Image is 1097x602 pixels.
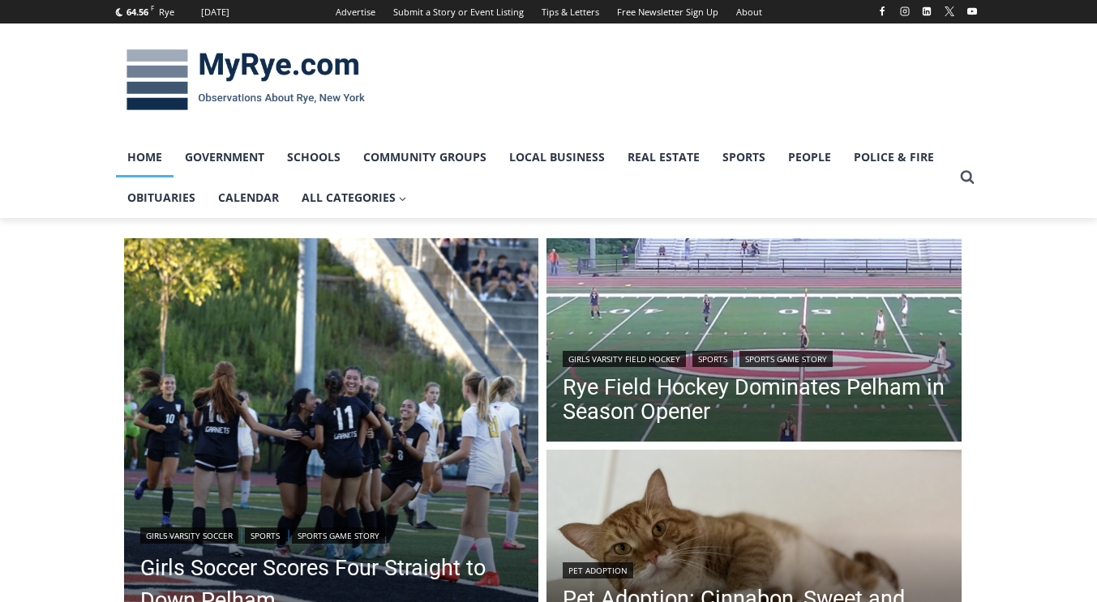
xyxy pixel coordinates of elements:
img: (PHOTO: The Rye Girls Field Hockey Team defeated Pelham 3-0 on Tuesday to move to 3-0 in 2024.) [546,238,962,446]
a: Sports Game Story [292,527,385,544]
div: Rye [159,5,174,19]
a: Sports [711,137,777,177]
a: Rye Field Hockey Dominates Pelham in Season Opener [563,375,945,424]
a: YouTube [962,2,982,21]
a: Community Groups [352,137,498,177]
nav: Primary Navigation [116,137,953,219]
img: MyRye.com [116,38,375,122]
a: All Categories [290,177,418,218]
a: Linkedin [917,2,936,21]
span: F [151,3,154,12]
a: Sports Game Story [739,351,833,367]
a: Obituaries [116,177,207,218]
a: Read More Rye Field Hockey Dominates Pelham in Season Opener [546,238,962,446]
a: Real Estate [616,137,711,177]
a: People [777,137,842,177]
a: Calendar [207,177,290,218]
div: | | [563,348,945,367]
a: Girls Varsity Field Hockey [563,351,686,367]
button: View Search Form [953,163,982,192]
a: Sports [692,351,733,367]
a: Pet Adoption [563,562,633,579]
span: All Categories [302,189,407,207]
a: Instagram [895,2,915,21]
span: 64.56 [126,6,148,18]
a: Government [174,137,276,177]
a: Facebook [872,2,892,21]
div: | | [140,524,523,544]
a: Schools [276,137,352,177]
a: Police & Fire [842,137,945,177]
a: X [940,2,959,21]
a: Girls Varsity Soccer [140,527,238,544]
a: Sports [245,527,285,544]
a: Local Business [498,137,616,177]
a: Home [116,137,174,177]
div: [DATE] [201,5,229,19]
